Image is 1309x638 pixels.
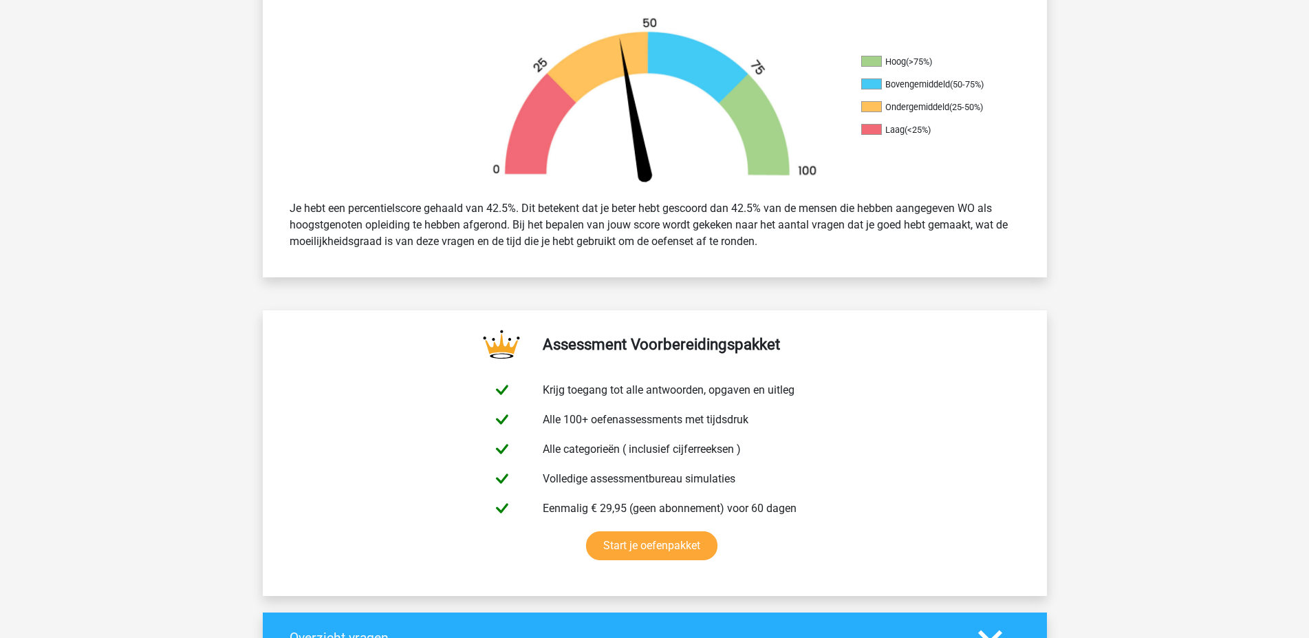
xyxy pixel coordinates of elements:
div: (<25%) [905,125,931,135]
li: Hoog [861,56,999,68]
div: (>75%) [906,56,932,67]
img: 43.d5f1ae20ac56.png [469,17,841,189]
div: (50-75%) [950,79,984,89]
div: Je hebt een percentielscore gehaald van 42.5%. Dit betekent dat je beter hebt gescoord dan 42.5% ... [279,195,1030,255]
div: (25-50%) [949,102,983,112]
a: Start je oefenpakket [586,531,717,560]
li: Ondergemiddeld [861,101,999,114]
li: Bovengemiddeld [861,78,999,91]
li: Laag [861,124,999,136]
